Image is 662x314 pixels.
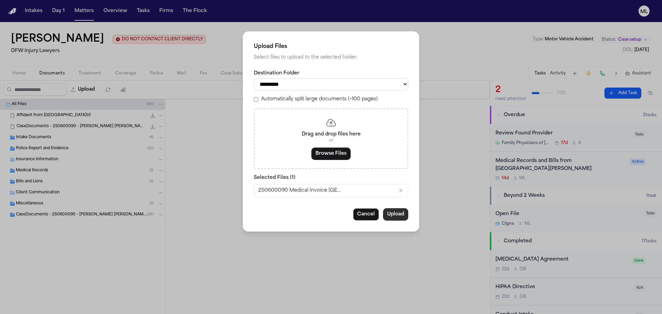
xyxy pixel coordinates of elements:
button: Cancel [353,208,379,221]
button: Upload [383,208,408,221]
label: Destination Folder [254,70,408,77]
button: Browse Files [311,148,351,160]
span: 250600090 Medical Invoice [GEOGRAPHIC_DATA][PERSON_NAME] DFW Injury Lawyers [DATE] (1).pdf [258,187,344,194]
p: Selected Files ( 1 ) [254,174,408,181]
button: Remove 250600090 Medical Invoice Methodist Richardson Medical Center DFW Injury Lawyers 07-31-202... [398,188,404,193]
p: or [263,138,399,143]
p: Select files to upload to the selected folder. [254,53,408,62]
p: Drag and drop files here [263,131,399,138]
label: Automatically split large documents (>100 pages) [261,96,378,103]
h2: Upload Files [254,42,408,51]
